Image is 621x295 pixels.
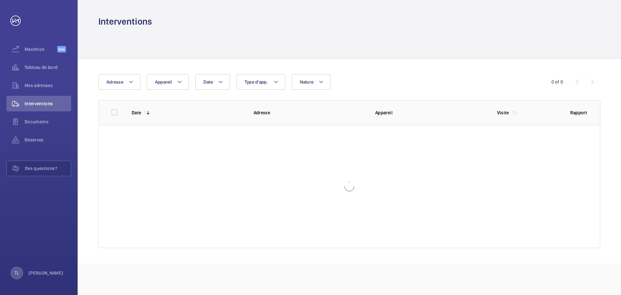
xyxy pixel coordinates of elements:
span: Maximize [25,46,57,52]
span: Des questions? [25,165,71,172]
button: Date [195,74,230,90]
button: Type d'app. [236,74,285,90]
p: Appareil [375,109,487,116]
p: Date [132,109,141,116]
span: Date [203,79,213,85]
span: Beta [57,46,66,52]
p: Visite [497,109,509,116]
span: Type d'app. [245,79,268,85]
p: TL [15,270,19,276]
p: [PERSON_NAME] [28,270,63,276]
span: Adresse [106,79,123,85]
span: Appareil [155,79,172,85]
div: 0 of 0 [551,79,563,85]
p: Adresse [254,109,365,116]
span: Réserves [25,137,71,143]
button: Adresse [98,74,140,90]
span: Nature [300,79,314,85]
button: Appareil [147,74,189,90]
span: Interventions [25,100,71,107]
h1: Interventions [98,16,152,28]
span: Mes adresses [25,82,71,89]
span: Tableau de bord [25,64,71,71]
button: Nature [292,74,331,90]
span: Documents [25,119,71,125]
p: Rapport [570,109,587,116]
